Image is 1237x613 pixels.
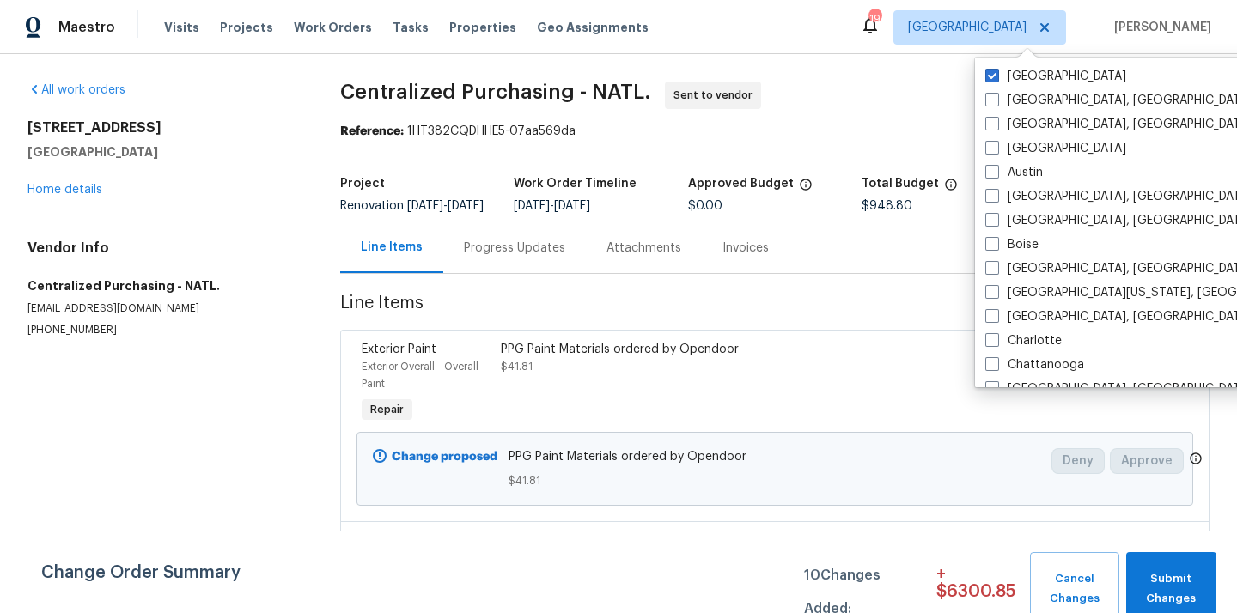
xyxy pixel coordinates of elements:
[606,240,681,257] div: Attachments
[361,239,423,256] div: Line Items
[799,178,813,200] span: The total cost of line items that have been approved by both Opendoor and the Trade Partner. This...
[688,200,722,212] span: $0.00
[340,200,484,212] span: Renovation
[27,84,125,96] a: All work orders
[554,200,590,212] span: [DATE]
[985,356,1084,373] label: Chattanooga
[362,343,436,355] span: Exterior Paint
[985,140,1126,157] label: [GEOGRAPHIC_DATA]
[407,200,484,212] span: -
[363,401,411,418] span: Repair
[514,200,590,212] span: -
[448,200,484,212] span: [DATE]
[340,82,651,102] span: Centralized Purchasing - NATL.
[514,178,637,190] h5: Work Order Timeline
[501,341,839,358] div: PPG Paint Materials ordered by Opendoor
[27,119,299,137] h2: [STREET_ADDRESS]
[1135,569,1208,609] span: Submit Changes
[985,68,1126,85] label: [GEOGRAPHIC_DATA]
[1189,452,1203,470] span: Only a market manager or an area construction manager can approve
[862,200,912,212] span: $948.80
[407,200,443,212] span: [DATE]
[340,294,1118,326] span: Line Items
[537,19,649,36] span: Geo Assignments
[58,19,115,36] span: Maestro
[340,123,1210,140] div: 1HT382CQDHHE5-07aa569da
[393,21,429,33] span: Tasks
[1110,448,1184,474] button: Approve
[908,19,1027,36] span: [GEOGRAPHIC_DATA]
[1051,448,1105,474] button: Deny
[868,10,881,27] div: 19
[1107,19,1211,36] span: [PERSON_NAME]
[27,143,299,161] h5: [GEOGRAPHIC_DATA]
[1039,569,1111,609] span: Cancel Changes
[722,240,769,257] div: Invoices
[862,178,939,190] h5: Total Budget
[985,164,1043,181] label: Austin
[27,277,299,294] h5: Centralized Purchasing - NATL.
[501,361,533,372] span: $41.81
[944,178,958,200] span: The total cost of line items that have been proposed by Opendoor. This sum includes line items th...
[464,240,565,257] div: Progress Updates
[449,19,516,36] span: Properties
[688,178,794,190] h5: Approved Budget
[362,361,478,389] span: Exterior Overall - Overall Paint
[340,178,385,190] h5: Project
[509,472,1041,489] span: $41.81
[340,125,404,137] b: Reference:
[392,451,497,463] b: Change proposed
[985,332,1062,349] label: Charlotte
[294,19,372,36] span: Work Orders
[27,323,299,337] p: [PHONE_NUMBER]
[164,19,199,36] span: Visits
[27,240,299,257] h4: Vendor Info
[27,301,299,316] p: [EMAIL_ADDRESS][DOMAIN_NAME]
[509,448,1041,465] span: PPG Paint Materials ordered by Opendoor
[985,236,1039,253] label: Boise
[27,184,102,196] a: Home details
[220,19,273,36] span: Projects
[514,200,550,212] span: [DATE]
[673,87,759,104] span: Sent to vendor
